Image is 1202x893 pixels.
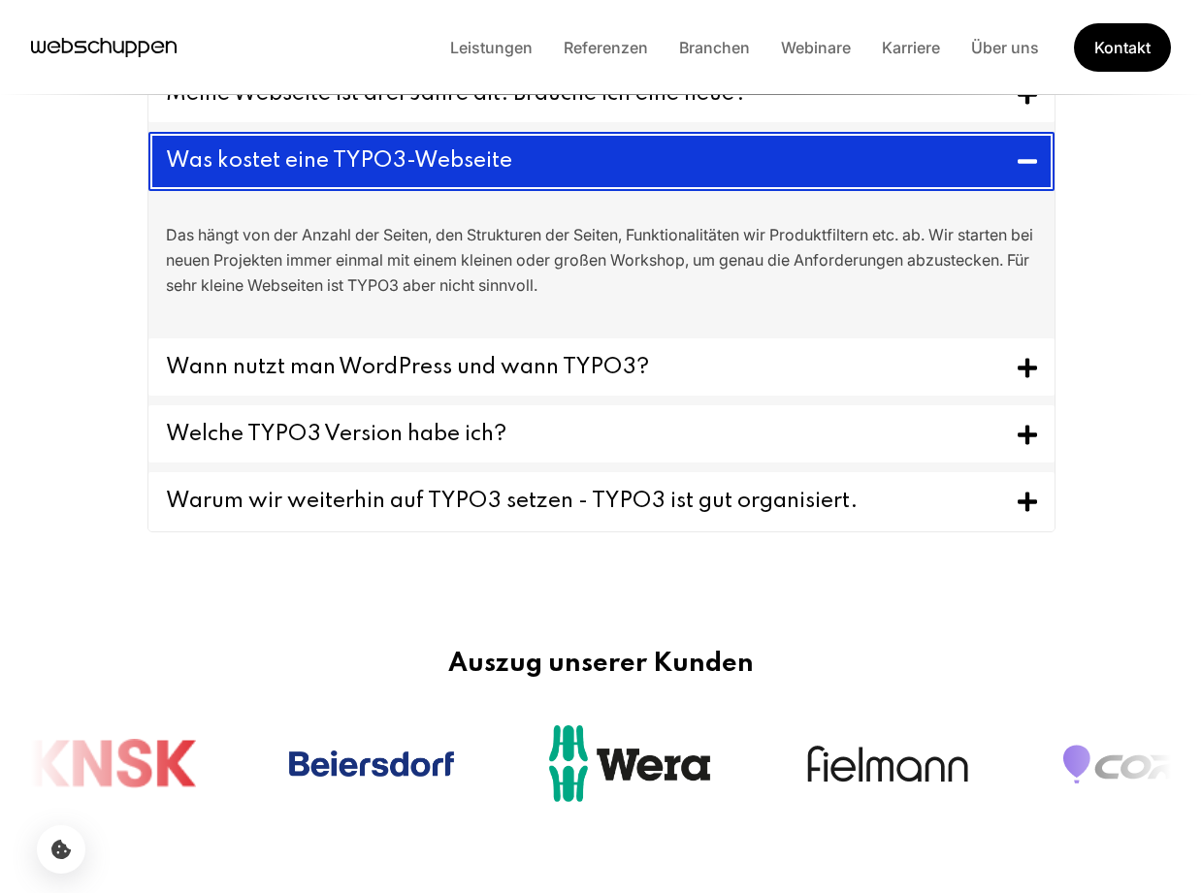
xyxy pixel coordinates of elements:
a: Get Started [1073,21,1172,75]
a: Open the page of Beiersdorf in a new tab [289,750,454,778]
a: Über uns [956,38,1055,57]
button: Toggle FAQ [148,132,1055,191]
a: Open the page of Wera in a new tab [547,722,712,805]
p: Das hängt von der Anzahl der Seiten, den Strukturen der Seiten, Funktionalitäten wir Produktfilte... [166,222,1037,298]
a: Referenzen [548,38,664,57]
div: Toggle FAQ [148,191,1055,329]
button: Toggle FAQ [148,338,1055,396]
a: Karriere [866,38,956,57]
img: Wera [547,722,712,805]
a: Open the page of Fielmann in a new tab [805,743,970,784]
a: Webinare [765,38,866,57]
img: Fielmann [805,743,970,784]
h2: Auszug unserer Kunden [31,649,1171,680]
a: Branchen [664,38,765,57]
img: Beiersdorf [289,750,454,778]
a: Open the page of KNSK in a new tab [31,739,196,788]
button: Toggle FAQ [148,405,1055,462]
a: Leistungen [435,38,548,57]
button: Cookie-Einstellungen öffnen [37,825,85,874]
button: Toggle FAQ [148,472,1055,531]
img: KNSK [31,739,196,788]
a: Hauptseite besuchen [31,33,177,62]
